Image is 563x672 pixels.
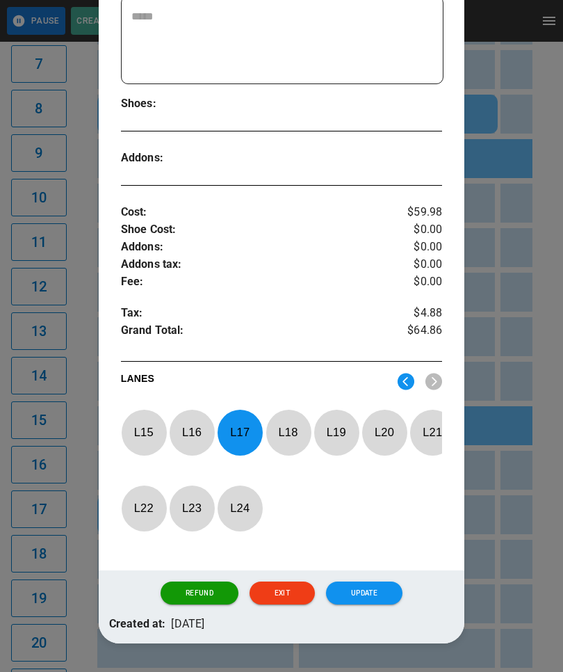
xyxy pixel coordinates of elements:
p: $0.00 [389,239,442,256]
p: Addons : [121,239,389,256]
p: $0.00 [389,273,442,291]
p: Shoe Cost : [121,221,389,239]
p: LANES [121,371,387,391]
p: L 20 [361,416,407,449]
p: Addons tax : [121,256,389,273]
p: Fee : [121,273,389,291]
p: Created at: [109,616,166,633]
p: $0.00 [389,256,442,273]
p: L 22 [121,492,167,525]
img: left2.png [398,373,414,390]
p: L 17 [217,416,263,449]
button: Exit [250,582,315,605]
p: $0.00 [389,221,442,239]
img: right2.png [425,373,442,390]
p: Tax : [121,305,389,322]
p: L 16 [169,416,215,449]
button: Refund [161,582,238,605]
p: Shoes : [121,95,202,113]
p: $59.98 [389,204,442,221]
button: Update [326,582,402,605]
p: L 21 [409,416,455,449]
p: [DATE] [171,616,204,633]
p: Grand Total : [121,322,389,343]
p: L 19 [313,416,359,449]
p: Cost : [121,204,389,221]
p: Addons : [121,150,202,167]
p: L 24 [217,492,263,525]
p: $64.86 [389,322,442,343]
p: $4.88 [389,305,442,322]
p: L 18 [266,416,311,449]
p: L 15 [121,416,167,449]
p: L 23 [169,492,215,525]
